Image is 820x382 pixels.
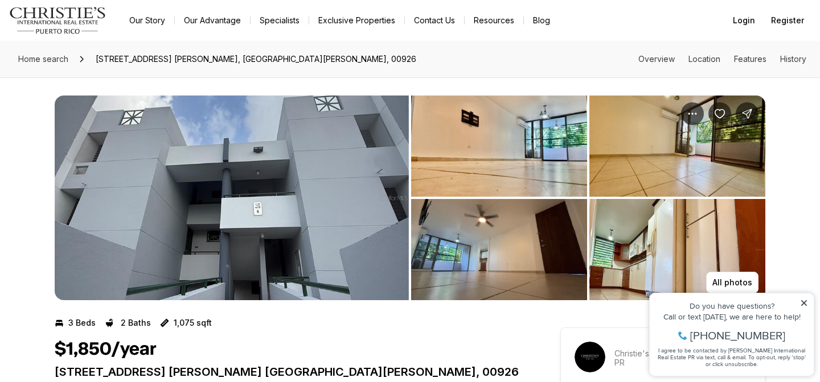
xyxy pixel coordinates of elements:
[14,50,73,68] a: Home search
[9,7,106,34] img: logo
[55,95,765,300] div: Listing Photos
[18,54,68,64] span: Home search
[638,55,806,64] nav: Page section menu
[524,13,559,28] a: Blog
[688,54,720,64] a: Skip to: Location
[405,13,464,28] button: Contact Us
[120,13,174,28] a: Our Story
[68,318,96,327] p: 3 Beds
[736,102,758,125] button: Share Property: 176 AVE. VICTOR M LABIOSA
[251,13,309,28] a: Specialists
[411,95,765,300] li: 2 of 5
[12,26,165,34] div: Do you have questions?
[780,54,806,64] a: Skip to: History
[614,349,751,367] p: Christie's International Real Estate PR
[55,95,409,300] button: View image gallery
[734,54,766,64] a: Skip to: Features
[733,16,755,25] span: Login
[589,95,765,197] button: View image gallery
[175,13,250,28] a: Our Advantage
[47,53,142,65] span: [PHONE_NUMBER]
[174,318,212,327] p: 1,075 sqft
[55,365,519,379] p: [STREET_ADDRESS] [PERSON_NAME] [GEOGRAPHIC_DATA][PERSON_NAME], 00926
[706,272,758,293] button: All photos
[589,199,765,300] button: View image gallery
[91,50,421,68] span: [STREET_ADDRESS] [PERSON_NAME], [GEOGRAPHIC_DATA][PERSON_NAME], 00926
[55,95,409,300] li: 1 of 5
[465,13,523,28] a: Resources
[708,102,731,125] button: Save Property: 176 AVE. VICTOR M LABIOSA
[638,54,675,64] a: Skip to: Overview
[764,9,811,32] button: Register
[771,16,804,25] span: Register
[681,102,704,125] button: Property options
[121,318,151,327] p: 2 Baths
[411,199,587,300] button: View image gallery
[14,70,162,92] span: I agree to be contacted by [PERSON_NAME] International Real Estate PR via text, call & email. To ...
[726,9,762,32] button: Login
[12,36,165,44] div: Call or text [DATE], we are here to help!
[55,339,157,360] h1: $1,850/year
[411,95,587,197] button: View image gallery
[309,13,404,28] a: Exclusive Properties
